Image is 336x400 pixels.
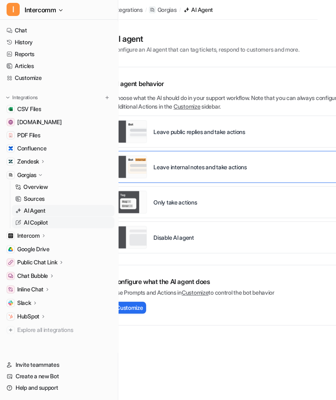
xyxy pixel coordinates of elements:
[153,163,247,171] p: Leave internal notes and take actions
[17,285,43,293] p: Inline Chat
[116,303,143,312] span: Customize
[105,5,143,14] a: Integrations
[3,25,114,36] a: Chat
[117,120,147,143] img: Leave public replies and take actions
[153,198,197,207] p: Only take actions
[117,191,147,214] img: Only take actions
[3,382,114,393] a: Help and support
[3,370,114,382] a: Create a new Bot
[149,6,176,14] a: Gorgias
[12,217,114,228] a: AI Copilot
[8,233,13,238] img: Intercom
[23,183,48,191] p: Overview
[113,302,146,314] button: Customize
[12,181,114,193] a: Overview
[12,94,38,101] p: Integrations
[117,226,147,249] img: Disable AI agent
[113,33,299,45] h1: AI agent
[24,207,46,215] p: AI Agent
[179,6,181,14] span: /
[8,300,13,305] img: Slack
[3,116,114,128] a: www.helpdesk.com[DOMAIN_NAME]
[8,133,13,138] img: PDF Files
[153,127,245,136] p: Leave public replies and take actions
[7,3,20,16] span: I
[8,273,13,278] img: Chat Bubble
[17,118,62,126] span: [DOMAIN_NAME]
[3,130,114,141] a: PDF FilesPDF Files
[17,245,50,253] span: Google Drive
[8,146,13,151] img: Confluence
[113,45,299,54] p: Configure an AI agent that can tag tickets, respond to customers and more.
[17,323,111,336] span: Explore all integrations
[8,107,13,111] img: CSV Files
[182,289,208,296] a: Customize
[8,247,13,252] img: Google Drive
[17,144,46,152] span: Confluence
[17,272,48,280] p: Chat Bubble
[3,359,114,370] a: Invite teammates
[8,260,13,265] img: Public Chat Link
[153,233,194,242] p: Disable AI agent
[17,171,37,179] p: Gorgias
[17,131,40,139] span: PDF Files
[8,173,13,177] img: Gorgias
[7,326,15,334] img: explore all integrations
[3,143,114,154] a: ConfluenceConfluence
[3,243,114,255] a: Google DriveGoogle Drive
[17,105,41,113] span: CSV Files
[8,159,13,164] img: Zendesk
[3,60,114,72] a: Articles
[17,299,31,307] p: Slack
[104,95,110,100] img: menu_add.svg
[3,324,114,336] a: Explore all integrations
[183,5,213,14] a: AI Agent
[8,287,13,292] img: Inline Chat
[113,5,143,14] div: Integrations
[25,4,56,16] span: Intercomm
[3,48,114,60] a: Reports
[145,6,147,14] span: /
[3,72,114,84] a: Customize
[157,6,176,14] p: Gorgias
[8,314,13,319] img: HubSpot
[117,155,147,178] img: Leave internal notes and take actions
[3,93,40,102] button: Integrations
[17,232,40,240] p: Intercom
[12,193,114,205] a: Sources
[3,103,114,115] a: CSV FilesCSV Files
[8,120,13,125] img: www.helpdesk.com
[174,103,200,110] a: Customize
[17,157,39,166] p: Zendesk
[24,218,48,227] p: AI Copilot
[24,195,45,203] p: Sources
[5,95,11,100] img: expand menu
[17,312,39,320] p: HubSpot
[12,205,114,216] a: AI Agent
[191,5,213,14] div: AI Agent
[3,36,114,48] a: History
[17,258,57,266] p: Public Chat Link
